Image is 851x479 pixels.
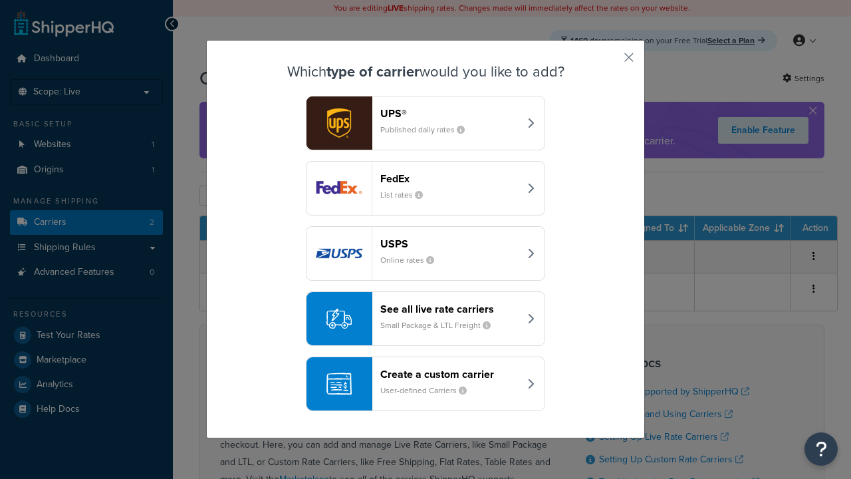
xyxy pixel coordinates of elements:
header: USPS [380,238,519,250]
strong: type of carrier [326,61,420,82]
small: Online rates [380,254,445,266]
small: Published daily rates [380,124,475,136]
img: ups logo [306,96,372,150]
img: usps logo [306,227,372,280]
img: icon-carrier-custom-c93b8a24.svg [326,371,352,397]
header: See all live rate carriers [380,303,519,315]
header: Create a custom carrier [380,368,519,381]
button: Open Resource Center [804,432,838,466]
img: fedEx logo [306,162,372,215]
button: Create a custom carrierUser-defined Carriers [306,357,545,411]
button: fedEx logoFedExList rates [306,161,545,216]
button: See all live rate carriersSmall Package & LTL Freight [306,291,545,346]
header: FedEx [380,172,519,185]
small: Small Package & LTL Freight [380,319,501,331]
h3: Which would you like to add? [240,64,611,80]
img: icon-carrier-liverate-becf4550.svg [326,306,352,331]
header: UPS® [380,107,519,120]
button: ups logoUPS®Published daily rates [306,96,545,150]
small: User-defined Carriers [380,385,477,397]
button: usps logoUSPSOnline rates [306,226,545,281]
small: List rates [380,189,433,201]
